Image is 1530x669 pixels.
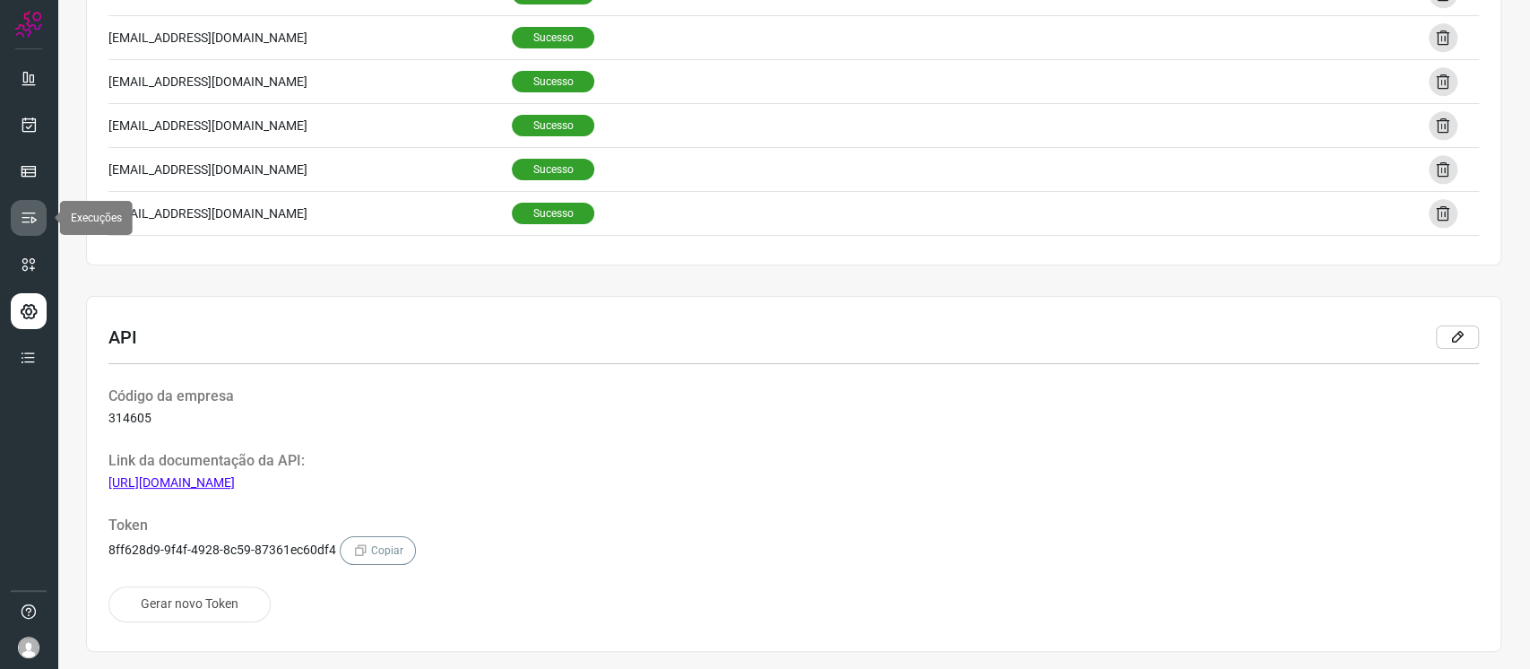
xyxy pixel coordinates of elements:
[108,103,512,147] td: [EMAIL_ADDRESS][DOMAIN_NAME]
[18,637,39,658] img: avatar-user-boy.jpg
[108,59,512,103] td: [EMAIL_ADDRESS][DOMAIN_NAME]
[108,15,512,59] td: [EMAIL_ADDRESS][DOMAIN_NAME]
[108,191,512,235] td: [EMAIL_ADDRESS][DOMAIN_NAME]
[108,515,1479,536] p: Token
[512,27,594,48] span: Sucesso
[512,203,594,224] span: Sucesso
[512,159,594,180] span: Sucesso
[108,541,336,560] span: 8ff628d9-9f4f-4928-8c59-87361ec60df4
[108,386,1479,407] p: Código da empresa
[108,411,151,425] span: 314605
[71,212,122,224] span: Execuções
[108,147,512,191] td: [EMAIL_ADDRESS][DOMAIN_NAME]
[108,450,1479,472] p: Link da documentação da API:
[15,11,42,38] img: Logo
[512,71,594,92] span: Sucesso
[512,115,594,136] span: Sucesso
[108,586,271,622] button: Gerar novo Token
[108,326,137,348] h3: API
[340,536,416,565] span: Copiar
[108,475,235,490] a: [URL][DOMAIN_NAME]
